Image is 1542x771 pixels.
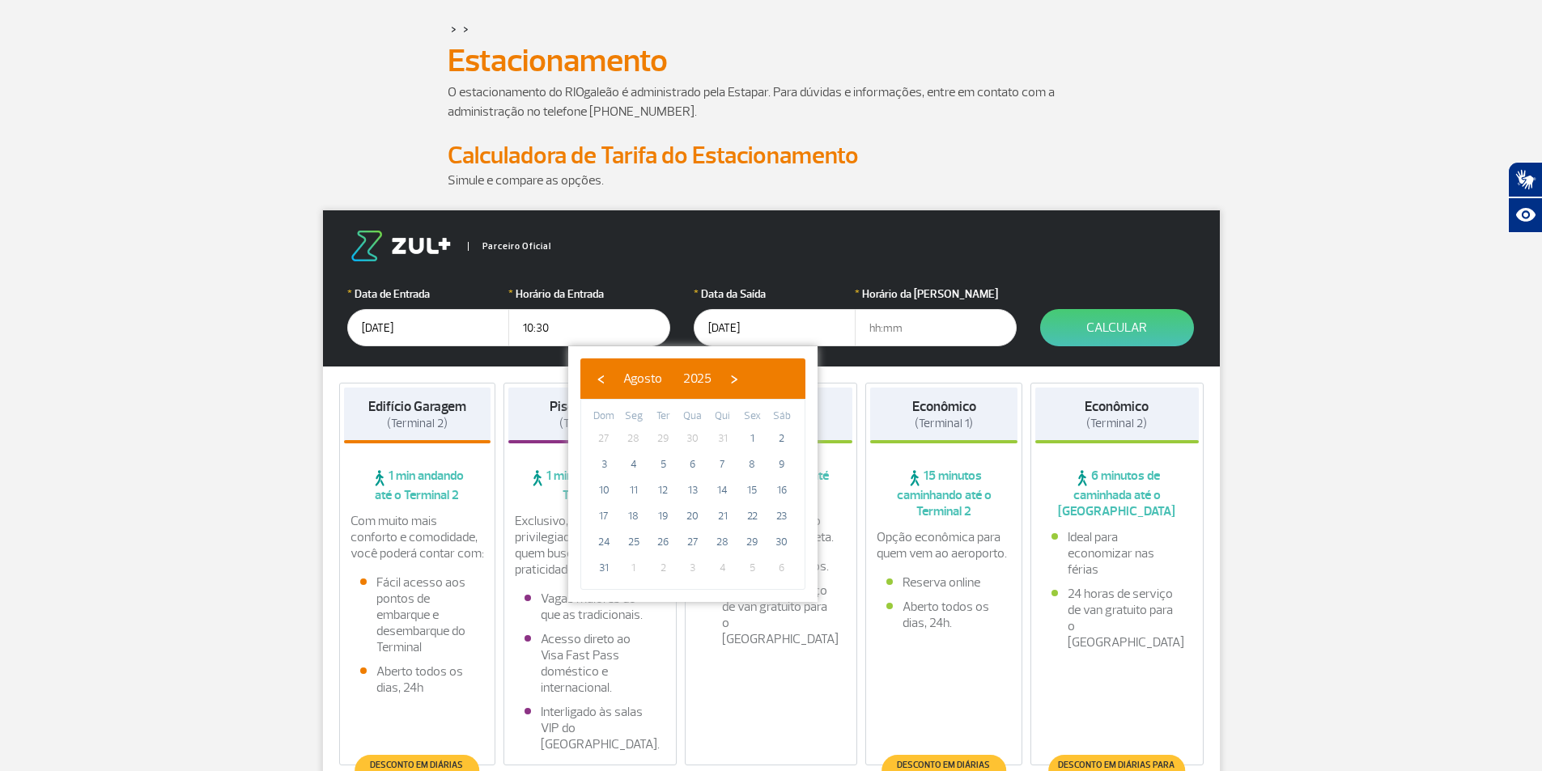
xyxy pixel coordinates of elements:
[737,408,767,426] th: weekday
[767,408,796,426] th: weekday
[525,591,656,623] li: Vagas maiores do que as tradicionais.
[680,451,706,477] span: 6
[613,366,673,391] button: Agosto
[683,371,712,387] span: 2025
[710,426,736,451] span: 31
[463,19,469,38] a: >
[589,408,619,426] th: weekday
[855,286,1017,303] label: Horário da [PERSON_NAME]
[648,408,678,426] th: weekday
[870,468,1017,519] span: 15 minutos caminhando até o Terminal 2
[769,503,795,529] span: 23
[710,555,736,581] span: 4
[694,286,856,303] label: Data da Saída
[591,555,617,581] span: 31
[912,398,976,415] strong: Econômico
[1051,586,1183,650] li: 24 horas de serviço de van gratuito para o [GEOGRAPHIC_DATA]
[568,346,818,602] bs-datepicker-container: calendar
[680,503,706,529] span: 20
[525,704,656,752] li: Interligado às salas VIP do [GEOGRAPHIC_DATA].
[591,529,617,555] span: 24
[525,631,656,696] li: Acesso direto ao Visa Fast Pass doméstico e internacional.
[448,171,1095,190] p: Simule e compare as opções.
[508,286,670,303] label: Horário da Entrada
[680,477,706,503] span: 13
[588,368,746,384] bs-datepicker-navigation-view: ​ ​ ​
[1040,309,1194,346] button: Calcular
[710,451,736,477] span: 7
[468,242,551,251] span: Parceiro Oficial
[739,503,765,529] span: 22
[448,83,1095,121] p: O estacionamento do RIOgaleão é administrado pela Estapar. Para dúvidas e informações, entre em c...
[591,426,617,451] span: 27
[739,426,765,451] span: 1
[710,529,736,555] span: 28
[1085,398,1149,415] strong: Econômico
[1035,468,1199,519] span: 6 minutos de caminhada até o [GEOGRAPHIC_DATA]
[591,477,617,503] span: 10
[621,555,647,581] span: 1
[350,513,485,561] p: Com muito mais conforto e comodidade, você poderá contar com:
[769,529,795,555] span: 30
[706,582,837,647] li: 24 horas de serviço de van gratuito para o [GEOGRAPHIC_DATA]
[559,416,620,431] span: (Terminal 2)
[621,529,647,555] span: 25
[347,309,509,346] input: dd/mm/aaaa
[344,468,491,503] span: 1 min andando até o Terminal 2
[710,503,736,529] span: 21
[621,503,647,529] span: 18
[769,477,795,503] span: 16
[368,398,466,415] strong: Edifício Garagem
[678,408,708,426] th: weekday
[621,426,647,451] span: 28
[591,451,617,477] span: 3
[619,408,649,426] th: weekday
[360,574,475,655] li: Fácil acesso aos pontos de embarque e desembarque do Terminal
[769,451,795,477] span: 9
[694,309,856,346] input: dd/mm/aaaa
[886,574,1001,591] li: Reserva online
[739,451,765,477] span: 8
[673,366,722,391] button: 2025
[515,513,665,578] p: Exclusivo, com localização privilegiada e ideal para quem busca conforto e praticidade.
[739,555,765,581] span: 5
[680,529,706,555] span: 27
[623,371,662,387] span: Agosto
[347,231,454,261] img: logo-zul.png
[855,309,1017,346] input: hh:mm
[591,503,617,529] span: 17
[508,309,670,346] input: hh:mm
[1051,529,1183,578] li: Ideal para economizar nas férias
[707,408,737,426] th: weekday
[550,398,630,415] strong: Piso Premium
[710,477,736,503] span: 14
[448,47,1095,74] h1: Estacionamento
[650,451,676,477] span: 5
[1508,162,1542,197] button: Abrir tradutor de língua de sinais.
[621,451,647,477] span: 4
[387,416,448,431] span: (Terminal 2)
[886,599,1001,631] li: Aberto todos os dias, 24h.
[877,529,1011,561] p: Opção econômica para quem vem ao aeroporto.
[650,555,676,581] span: 2
[650,529,676,555] span: 26
[347,286,509,303] label: Data de Entrada
[769,555,795,581] span: 6
[722,366,746,391] span: ›
[448,141,1095,171] h2: Calculadora de Tarifa do Estacionamento
[650,503,676,529] span: 19
[769,426,795,451] span: 2
[1508,162,1542,233] div: Plugin de acessibilidade da Hand Talk.
[508,468,672,503] span: 1 min andando até o Terminal 2
[1086,416,1147,431] span: (Terminal 2)
[650,426,676,451] span: 29
[915,416,973,431] span: (Terminal 1)
[451,19,457,38] a: >
[360,663,475,696] li: Aberto todos os dias, 24h
[680,555,706,581] span: 3
[739,529,765,555] span: 29
[680,426,706,451] span: 30
[588,366,613,391] button: ‹
[1508,197,1542,233] button: Abrir recursos assistivos.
